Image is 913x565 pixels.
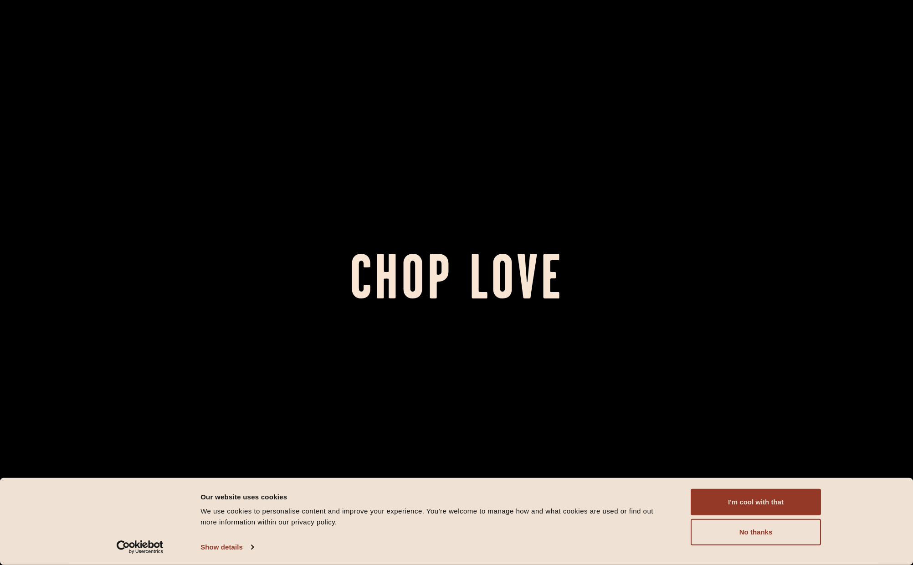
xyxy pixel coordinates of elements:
[691,519,821,545] button: No thanks
[691,489,821,515] button: I'm cool with that
[200,491,670,502] div: Our website uses cookies
[100,540,180,554] a: Usercentrics Cookiebot - opens in a new window
[200,506,670,528] div: We use cookies to personalise content and improve your experience. You're welcome to manage how a...
[200,540,253,554] a: Show details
